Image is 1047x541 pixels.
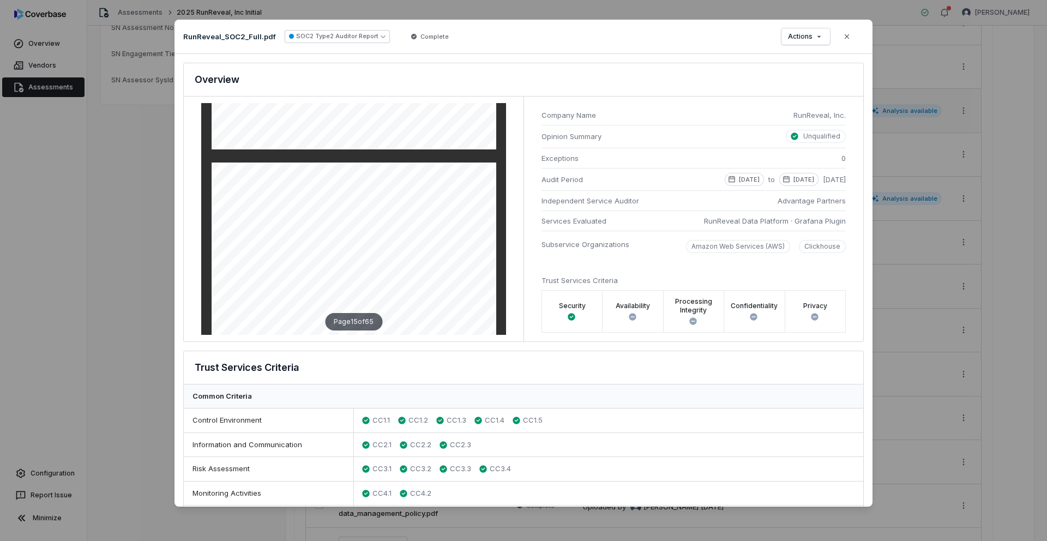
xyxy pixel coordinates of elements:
[420,32,449,41] span: Complete
[195,72,239,87] h3: Overview
[793,110,846,121] span: RunReveal, Inc.
[804,242,840,251] p: Clickhouse
[184,433,354,457] div: Information and Communication
[447,415,466,426] span: CC1.3
[195,360,299,375] h3: Trust Services Criteria
[788,32,813,41] span: Actions
[768,174,775,186] span: to
[184,482,354,506] div: Monitoring Activities
[559,302,586,310] label: Security
[450,464,471,474] span: CC3.3
[541,131,611,142] span: Opinion Summary
[781,28,830,45] button: Actions
[372,440,392,450] span: CC2.1
[841,153,846,164] span: 0
[184,408,354,432] div: Control Environment
[731,302,778,310] label: Confidentiality
[372,464,392,474] span: CC3.1
[184,506,354,530] div: Control Activities
[485,415,504,426] span: CC1.4
[490,464,511,474] span: CC3.4
[523,415,543,426] span: CC1.5
[285,30,390,43] button: SOC2 Type2 Auditor Report
[184,384,863,409] div: Common Criteria
[410,488,431,499] span: CC4.2
[541,195,639,206] span: Independent Service Auditor
[325,313,382,330] div: Page 15 of 65
[739,175,760,184] p: [DATE]
[183,32,276,41] p: RunReveal_SOC2_Full.pdf
[450,440,471,450] span: CC2.3
[541,153,579,164] span: Exceptions
[184,457,354,481] div: Risk Assessment
[823,174,846,186] span: [DATE]
[803,302,827,310] label: Privacy
[372,488,392,499] span: CC4.1
[541,174,583,185] span: Audit Period
[541,110,785,121] span: Company Name
[372,415,390,426] span: CC1.1
[670,297,717,315] label: Processing Integrity
[616,302,650,310] label: Availability
[541,239,629,250] span: Subservice Organizations
[541,276,618,285] span: Trust Services Criteria
[410,440,431,450] span: CC2.2
[691,242,785,251] p: Amazon Web Services (AWS)
[704,215,846,226] span: RunReveal Data Platform · Grafana Plugin
[408,415,428,426] span: CC1.2
[541,215,606,226] span: Services Evaluated
[793,175,814,184] p: [DATE]
[410,464,431,474] span: CC3.2
[803,132,840,141] p: Unqualified
[778,195,846,206] span: Advantage Partners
